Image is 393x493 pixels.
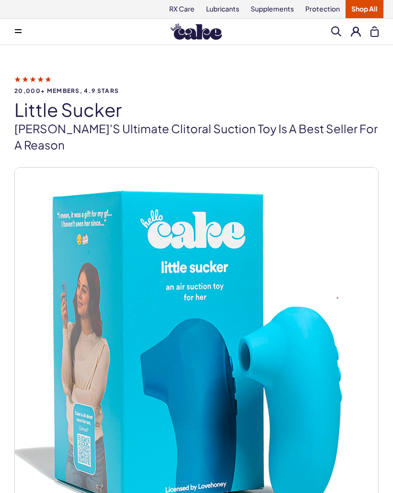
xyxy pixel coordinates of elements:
h1: little sucker [14,100,379,120]
img: Hello Cake [171,23,222,40]
p: [PERSON_NAME]'s ultimate clitoral suction toy is a best seller for a reason [14,121,379,153]
a: 20,000+ members, 4.9 stars [14,75,379,94]
span: 20,000+ members, 4.9 stars [14,88,379,94]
